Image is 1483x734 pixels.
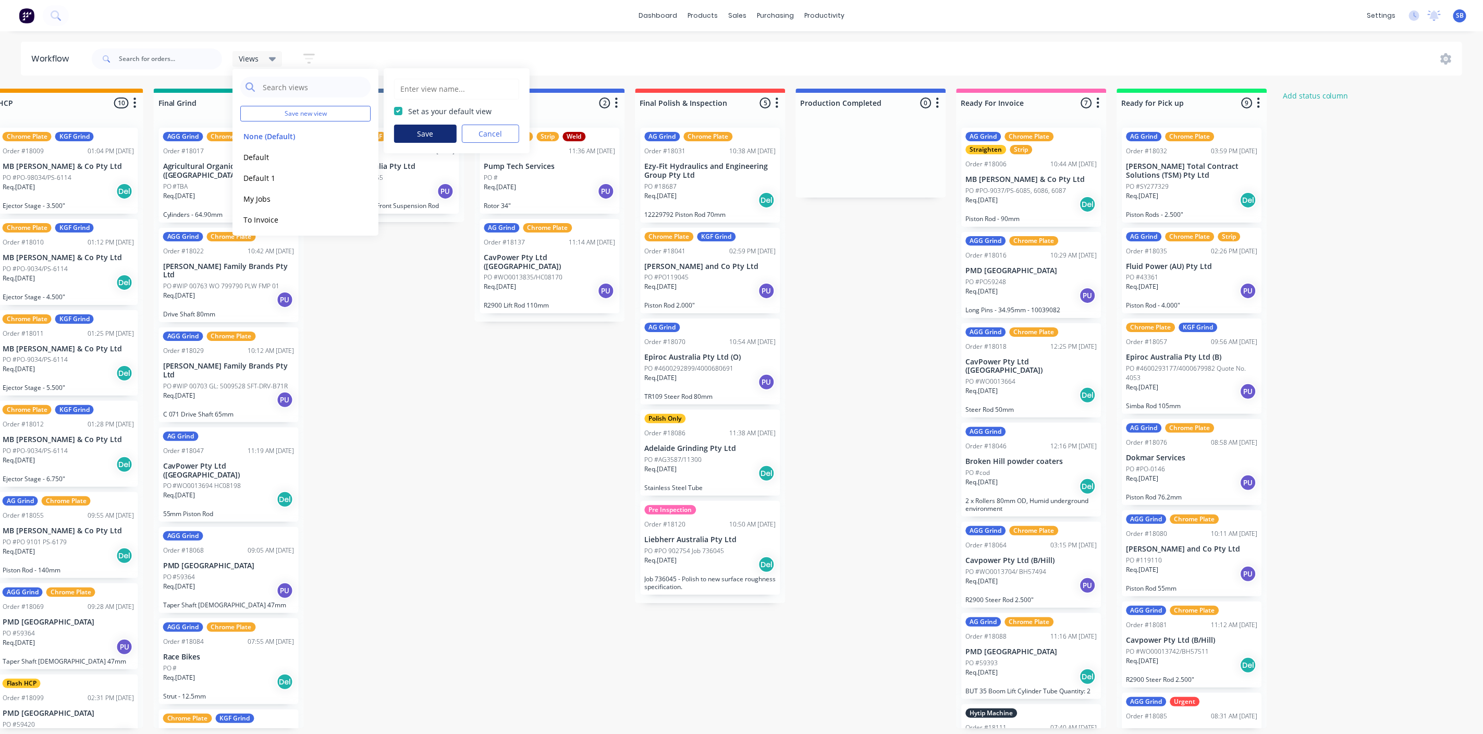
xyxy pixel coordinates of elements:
div: Pre InspectionOrder #1812010:50 AM [DATE]Liebherr Australia Pty LtdPO #PO 902754 Job 736045Req.[D... [641,501,780,595]
p: Req. [DATE] [3,364,35,374]
div: Order #18009 [3,146,44,156]
div: AG GrindOrder #1807010:54 AM [DATE]Epiroc Australia Pty Ltd (O)PO #4600292899/4000680691Req.[DATE... [641,319,780,405]
div: Order #18022 [163,247,204,256]
div: Del [1080,387,1096,403]
div: 09:05 AM [DATE] [248,546,295,555]
p: Ejector Stage - 3.500" [3,202,134,210]
div: 09:55 AM [DATE] [88,511,134,520]
div: PU [277,582,293,599]
div: AG Grind [966,617,1001,627]
div: Order #18016 [966,251,1007,260]
p: MB [PERSON_NAME] & Co Pty Ltd [966,175,1097,184]
div: AG GrindOrder #1804711:19 AM [DATE]CavPower Pty Ltd ([GEOGRAPHIC_DATA])PO #WO0013694 HC08198Req.[... [159,427,299,522]
div: AG GrindChrome PlateStripOrder #1803502:26 PM [DATE]Fluid Power (AU) Pty LtdPO #43361Req.[DATE]PU... [1122,228,1262,314]
div: Chrome Plate [3,405,52,414]
div: Strip [537,132,559,141]
div: AGG GrindChrome PlateOrder #1808407:55 AM [DATE]Race BikesPO #Req.[DATE]DelStrut - 12.5mm [159,618,299,704]
p: [PERSON_NAME] Family Brands Pty Ltd [163,262,295,280]
div: Order #18011 [3,329,44,338]
div: Chrome Plate [1126,323,1175,332]
p: PO #SY277329 [1126,182,1169,191]
div: AGG GrindChrome PlateOrder #1801610:29 AM [DATE]PMD [GEOGRAPHIC_DATA]PO #PO59248Req.[DATE]PULong ... [962,232,1101,318]
p: Stainless Steel Tube [645,484,776,492]
button: Default [240,151,351,163]
input: Search views [262,77,365,97]
div: Order #18057 [1126,337,1168,347]
div: Chrome Plate [207,232,256,241]
p: Req. [DATE] [966,195,998,205]
div: Polish Only [645,414,686,423]
div: 11:38 AM [DATE] [730,429,776,438]
p: PO #43361 [1126,273,1159,282]
div: Order #18046 [966,442,1007,451]
p: MB [PERSON_NAME] & Co Pty Ltd [3,253,134,262]
p: Req. [DATE] [645,556,677,565]
div: PU [277,291,293,308]
button: My Jobs [240,193,351,205]
div: Chrome Plate [1010,526,1059,535]
div: AGG Grind [163,531,203,541]
p: PMD [GEOGRAPHIC_DATA] [966,266,1097,275]
p: PO #cod [966,468,990,478]
div: Chrome PlateKGF GrindOrder #1804102:59 PM [DATE][PERSON_NAME] and Co Pty LtdPO #PO119045Req.[DATE... [641,228,780,314]
p: Req. [DATE] [3,274,35,283]
p: C 071 Drive Shaft 65mm [163,410,295,418]
div: Del [1080,196,1096,213]
p: PO #PO59248 [966,277,1007,287]
p: Piston Rod - 4.000" [1126,301,1258,309]
p: MB [PERSON_NAME] & Co Pty Ltd [3,162,134,171]
div: Chrome Plate [1166,132,1215,141]
p: PO #WO0013835/HC08170 [484,273,563,282]
p: Ezy-Fit Hydraulics and Engineering Group Pty Ltd [645,162,776,180]
p: PO #PO-0146 [1126,464,1166,474]
p: PO #PO 902754 Job 736045 [645,546,725,556]
div: Chrome Plate [645,232,694,241]
p: [PERSON_NAME] and Co Pty Ltd [645,262,776,271]
div: AGG GrindChrome PlateOrder #1802210:42 AM [DATE][PERSON_NAME] Family Brands Pty LtdPO #WIP 00763 ... [159,228,299,323]
div: Del [116,456,133,473]
p: Req. [DATE] [3,456,35,465]
div: Order #18032 [1126,146,1168,156]
p: PO #WIP 00763 WO 799790 PLW FMP 01 [163,282,280,291]
p: Steer Rod 50mm [966,406,1097,413]
p: PO #18687 [645,182,677,191]
p: Epiroc Australia Pty Ltd (O) [645,353,776,362]
p: PO #119110 [1126,556,1162,565]
div: 12:16 PM [DATE] [1051,442,1097,451]
button: Save [394,125,457,143]
div: Polish OnlyOrder #1808611:38 AM [DATE]Adelaide Grinding Pty LtdPO #AG3587/11300Req.[DATE]DelStain... [641,410,780,496]
p: Taper Shaft [DEMOGRAPHIC_DATA] 47mm [163,601,295,609]
div: AGG Grind [163,232,203,241]
p: MB [PERSON_NAME] & Co Pty Ltd [3,527,134,535]
div: 09:28 AM [DATE] [88,602,134,611]
div: 03:15 PM [DATE] [1051,541,1097,550]
div: Chrome PlateKGF GrindOrder #1805709:56 AM [DATE]Epiroc Australia Pty Ltd (B)PO #4600293177/400067... [1122,319,1262,414]
div: PU [1240,283,1257,299]
div: 08:58 AM [DATE] [1211,438,1258,447]
div: 10:42 AM [DATE] [248,247,295,256]
p: PO #4600293177/4000679982 Quote No. 4053 [1126,364,1258,383]
div: 10:29 AM [DATE] [1051,251,1097,260]
p: CavPower Pty Ltd ([GEOGRAPHIC_DATA]) [966,358,1097,375]
div: KGF Grind [697,232,736,241]
p: Req. [DATE] [966,478,998,487]
p: Job 736045 - Polish to new surface roughness specification. [645,575,776,591]
p: [PERSON_NAME] Family Brands Pty Ltd [163,362,295,380]
p: PO #PO-98034/PS-6114 [3,173,71,182]
div: AG GrindChrome PlateOrder #1803203:59 PM [DATE][PERSON_NAME] Total Contract Solutions (TSM) Pty L... [1122,128,1262,223]
p: PMD [GEOGRAPHIC_DATA] [3,618,134,627]
div: 11:14 AM [DATE] [569,238,616,247]
div: Chrome Plate [1010,327,1059,337]
p: PO #AG3587/11300 [645,455,702,464]
div: PU [758,374,775,390]
div: 03:59 PM [DATE] [1211,146,1258,156]
p: Fluid Power (AU) Pty Ltd [1126,262,1258,271]
div: Order #18064 [966,541,1007,550]
div: PU [598,283,615,299]
p: Req. [DATE] [645,282,677,291]
p: CavPower Pty Ltd ([GEOGRAPHIC_DATA]) [484,253,616,271]
div: PU [1080,287,1096,304]
span: Views [239,53,259,64]
p: PO #WO0013664 [966,377,1016,386]
div: Del [116,365,133,382]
